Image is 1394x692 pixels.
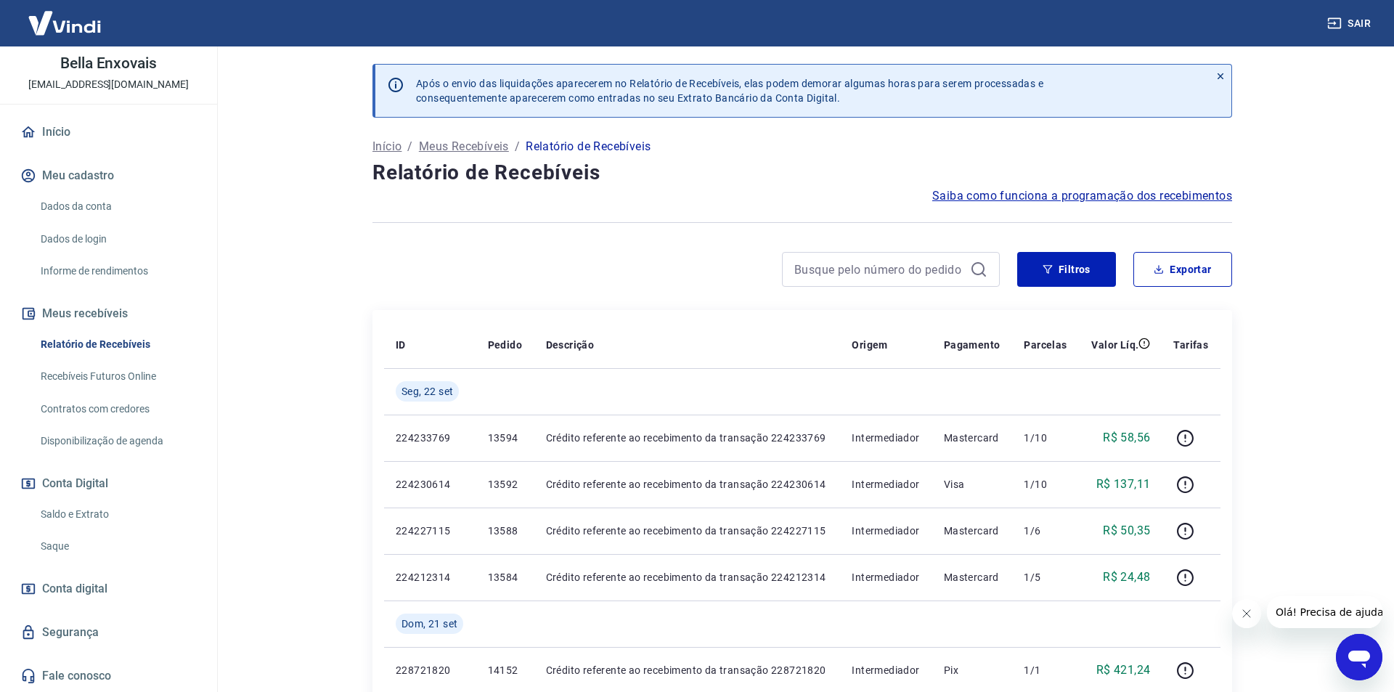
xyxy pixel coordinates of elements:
[35,426,200,456] a: Disponibilização de agenda
[515,138,520,155] p: /
[546,663,829,677] p: Crédito referente ao recebimento da transação 228721820
[1024,431,1067,445] p: 1/10
[488,477,523,492] p: 13592
[17,116,200,148] a: Início
[1232,599,1261,628] iframe: Fechar mensagem
[17,616,200,648] a: Segurança
[402,384,453,399] span: Seg, 22 set
[396,524,465,538] p: 224227115
[35,224,200,254] a: Dados de login
[794,259,964,280] input: Busque pelo número do pedido
[396,338,406,352] p: ID
[17,298,200,330] button: Meus recebíveis
[1024,338,1067,352] p: Parcelas
[1103,569,1150,586] p: R$ 24,48
[396,663,465,677] p: 228721820
[1324,10,1377,37] button: Sair
[9,10,122,22] span: Olá! Precisa de ajuda?
[488,570,523,585] p: 13584
[42,579,107,599] span: Conta digital
[944,663,1001,677] p: Pix
[944,431,1001,445] p: Mastercard
[28,77,189,92] p: [EMAIL_ADDRESS][DOMAIN_NAME]
[488,524,523,538] p: 13588
[546,524,829,538] p: Crédito referente ao recebimento da transação 224227115
[35,192,200,221] a: Dados da conta
[852,477,920,492] p: Intermediador
[1096,662,1151,679] p: R$ 421,24
[1017,252,1116,287] button: Filtros
[396,431,465,445] p: 224233769
[546,477,829,492] p: Crédito referente ao recebimento da transação 224230614
[17,160,200,192] button: Meu cadastro
[1103,522,1150,540] p: R$ 50,35
[546,338,595,352] p: Descrição
[372,158,1232,187] h4: Relatório de Recebíveis
[35,532,200,561] a: Saque
[396,477,465,492] p: 224230614
[1024,477,1067,492] p: 1/10
[1024,524,1067,538] p: 1/6
[546,570,829,585] p: Crédito referente ao recebimento da transação 224212314
[1091,338,1138,352] p: Valor Líq.
[1103,429,1150,447] p: R$ 58,56
[416,76,1043,105] p: Após o envio das liquidações aparecerem no Relatório de Recebíveis, elas podem demorar algumas ho...
[17,573,200,605] a: Conta digital
[488,663,523,677] p: 14152
[396,570,465,585] p: 224212314
[1096,476,1151,493] p: R$ 137,11
[1267,596,1382,628] iframe: Mensagem da empresa
[17,660,200,692] a: Fale conosco
[526,138,651,155] p: Relatório de Recebíveis
[402,616,457,631] span: Dom, 21 set
[17,468,200,500] button: Conta Digital
[1133,252,1232,287] button: Exportar
[35,256,200,286] a: Informe de rendimentos
[852,431,920,445] p: Intermediador
[419,138,509,155] a: Meus Recebíveis
[944,570,1001,585] p: Mastercard
[932,187,1232,205] a: Saiba como funciona a programação dos recebimentos
[944,477,1001,492] p: Visa
[372,138,402,155] a: Início
[60,56,157,71] p: Bella Enxovais
[488,338,522,352] p: Pedido
[852,570,920,585] p: Intermediador
[17,1,112,45] img: Vindi
[852,524,920,538] p: Intermediador
[546,431,829,445] p: Crédito referente ao recebimento da transação 224233769
[488,431,523,445] p: 13594
[852,338,887,352] p: Origem
[944,524,1001,538] p: Mastercard
[1336,634,1382,680] iframe: Botão para abrir a janela de mensagens
[1024,663,1067,677] p: 1/1
[35,500,200,529] a: Saldo e Extrato
[944,338,1000,352] p: Pagamento
[1024,570,1067,585] p: 1/5
[852,663,920,677] p: Intermediador
[1173,338,1208,352] p: Tarifas
[35,362,200,391] a: Recebíveis Futuros Online
[407,138,412,155] p: /
[35,330,200,359] a: Relatório de Recebíveis
[35,394,200,424] a: Contratos com credores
